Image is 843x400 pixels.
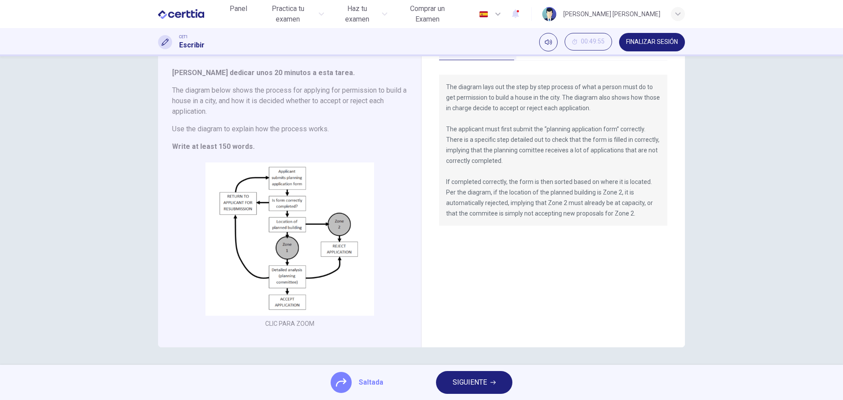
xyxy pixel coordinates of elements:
[478,11,489,18] img: es
[453,376,487,389] span: SIGUIENTE
[359,377,383,388] span: Saltada
[398,4,457,25] span: Comprar un Examen
[158,5,204,23] img: CERTTIA logo
[224,1,252,17] button: Panel
[581,38,605,45] span: 00:49:55
[331,1,390,27] button: Haz tu examen
[172,68,407,78] h6: [PERSON_NAME] dedicar unos 20 minutos a esta tarea.
[179,40,205,50] h1: Escribir
[626,39,678,46] span: FINALIZAR SESIÓN
[172,85,407,117] h6: The diagram below shows the process for applying for permission to build a house in a city, and h...
[230,4,247,14] span: Panel
[563,9,660,19] div: [PERSON_NAME] [PERSON_NAME]
[436,371,512,394] button: SIGUIENTE
[539,33,558,51] div: Silenciar
[565,33,612,50] button: 00:49:55
[446,82,660,314] p: The diagram lays out the step by step process of what a person must do to get permission to build...
[619,33,685,51] button: FINALIZAR SESIÓN
[158,5,224,23] a: CERTTIA logo
[542,7,556,21] img: Profile picture
[335,4,379,25] span: Haz tu examen
[394,1,461,27] button: Comprar un Examen
[172,142,255,151] strong: Write at least 150 words.
[565,33,612,51] div: Ocultar
[179,34,188,40] span: CET1
[224,1,252,27] a: Panel
[259,4,317,25] span: Practica tu examen
[172,124,407,134] h6: Use the diagram to explain how the process works.
[256,1,328,27] button: Practica tu examen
